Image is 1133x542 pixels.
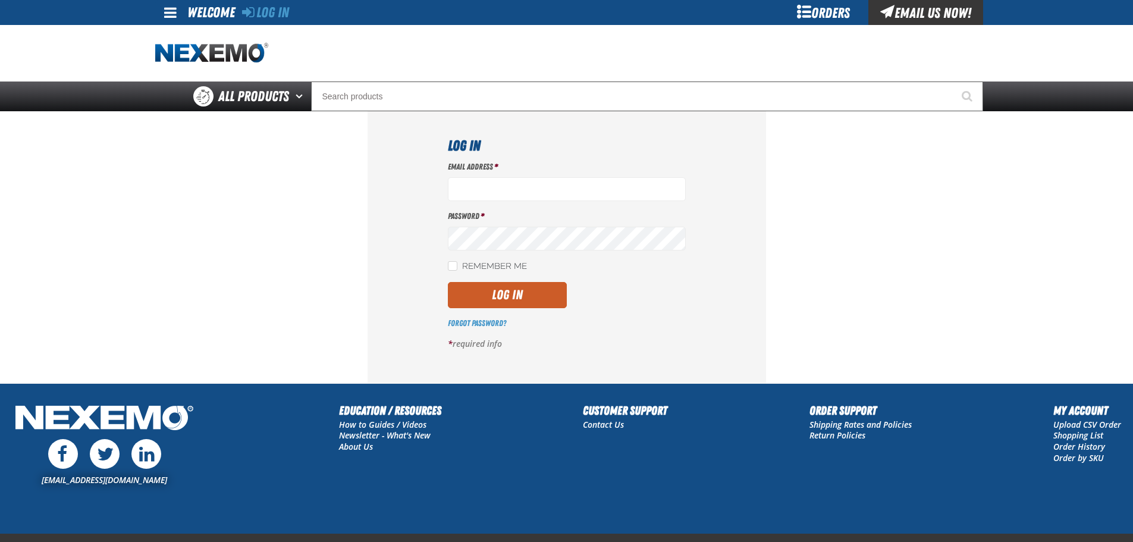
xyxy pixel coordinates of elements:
[583,419,624,430] a: Contact Us
[339,402,441,419] h2: Education / Resources
[953,82,983,111] button: Start Searching
[809,402,912,419] h2: Order Support
[218,86,289,107] span: All Products
[311,82,983,111] input: Search
[1053,441,1105,452] a: Order History
[448,282,567,308] button: Log In
[242,4,289,21] a: Log In
[1053,402,1121,419] h2: My Account
[339,441,373,452] a: About Us
[12,402,197,437] img: Nexemo Logo
[448,161,686,173] label: Email Address
[448,261,527,272] label: Remember Me
[291,82,311,111] button: Open All Products pages
[809,430,865,441] a: Return Policies
[448,211,686,222] label: Password
[155,43,268,64] a: Home
[339,419,426,430] a: How to Guides / Videos
[42,474,167,485] a: [EMAIL_ADDRESS][DOMAIN_NAME]
[448,135,686,156] h1: Log In
[155,43,268,64] img: Nexemo logo
[448,318,506,328] a: Forgot Password?
[448,339,686,350] p: required info
[339,430,431,441] a: Newsletter - What's New
[448,261,457,271] input: Remember Me
[583,402,667,419] h2: Customer Support
[1053,419,1121,430] a: Upload CSV Order
[809,419,912,430] a: Shipping Rates and Policies
[1053,430,1103,441] a: Shopping List
[1053,452,1104,463] a: Order by SKU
